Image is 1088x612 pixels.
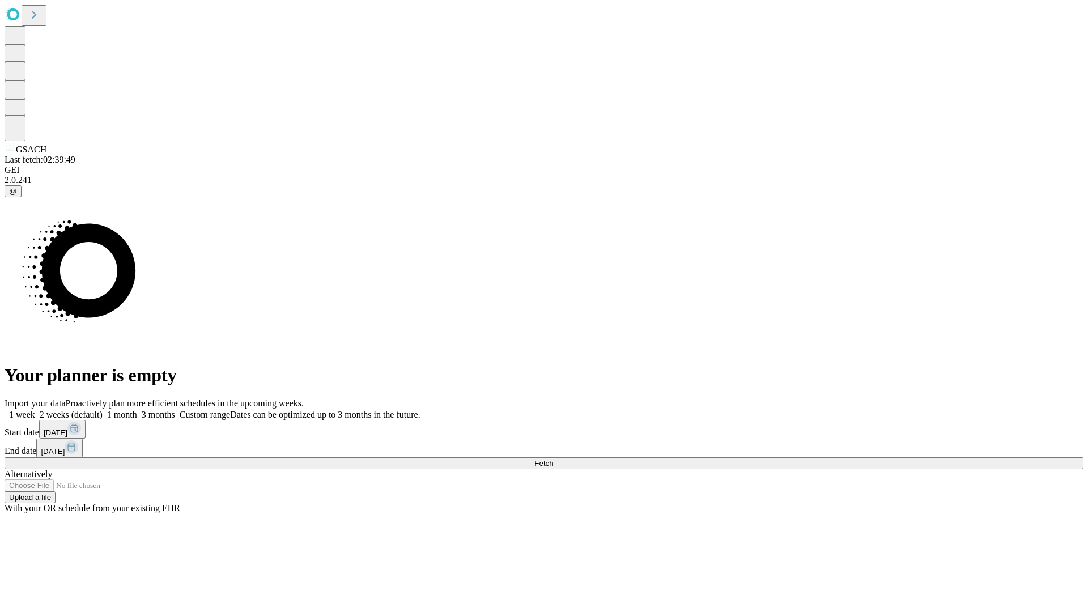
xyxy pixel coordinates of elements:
[5,175,1083,185] div: 2.0.241
[5,398,66,408] span: Import your data
[36,439,83,457] button: [DATE]
[5,420,1083,439] div: Start date
[5,491,56,503] button: Upload a file
[40,410,103,419] span: 2 weeks (default)
[5,439,1083,457] div: End date
[44,428,67,437] span: [DATE]
[107,410,137,419] span: 1 month
[534,459,553,467] span: Fetch
[41,447,65,456] span: [DATE]
[66,398,304,408] span: Proactively plan more efficient schedules in the upcoming weeks.
[9,187,17,195] span: @
[16,144,46,154] span: GSACH
[5,365,1083,386] h1: Your planner is empty
[5,155,75,164] span: Last fetch: 02:39:49
[5,457,1083,469] button: Fetch
[5,185,22,197] button: @
[9,410,35,419] span: 1 week
[5,503,180,513] span: With your OR schedule from your existing EHR
[230,410,420,419] span: Dates can be optimized up to 3 months in the future.
[5,165,1083,175] div: GEI
[180,410,230,419] span: Custom range
[5,469,52,479] span: Alternatively
[39,420,86,439] button: [DATE]
[142,410,175,419] span: 3 months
